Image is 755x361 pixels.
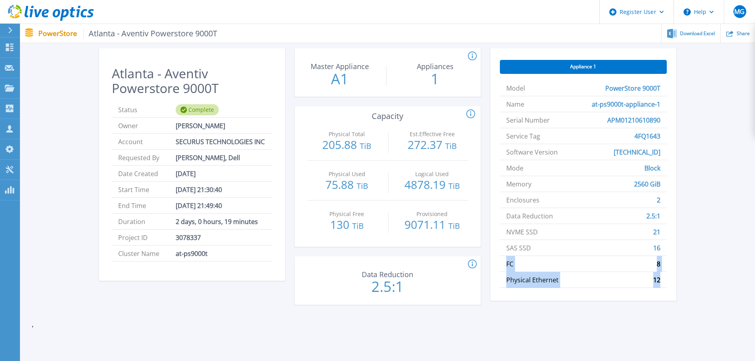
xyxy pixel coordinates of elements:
span: PowerStore 9000T [605,80,660,96]
p: Data Reduction [345,271,430,278]
span: [DATE] 21:49:40 [176,198,222,213]
span: SAS SSD [506,240,531,256]
p: 205.88 [311,139,383,152]
span: 21 [653,224,660,240]
span: Serial Number [506,112,550,128]
span: TiB [357,180,368,191]
span: at-ps9000t-appliance-1 [592,96,660,112]
p: Provisioned [398,211,466,217]
span: 8 [657,256,660,272]
p: Appliances [392,63,478,70]
span: [DATE] [176,166,196,181]
span: at-ps9000t [176,246,208,261]
span: Model [506,80,525,96]
p: Est.Effective Free [398,131,466,137]
span: [DATE] 21:30:40 [176,182,222,197]
span: 3078337 [176,230,201,245]
span: APM01210610890 [607,112,660,128]
span: Enclosures [506,192,539,208]
span: 2560 GiB [634,176,660,192]
p: 9071.11 [396,219,468,232]
span: Start Time [118,182,176,197]
span: [PERSON_NAME], Dell [176,150,240,165]
span: SECURUS TECHNOLOGIES INC [176,134,265,149]
span: Owner [118,118,176,133]
span: NVME SSD [506,224,538,240]
span: MG [734,8,745,15]
p: PowerStore [38,29,218,38]
span: 12 [653,272,660,288]
span: Date Created [118,166,176,181]
p: Physical Total [313,131,380,137]
h2: Atlanta - Aventiv Powerstore 9000T [112,66,272,96]
span: Atlanta - Aventiv Powerstore 9000T [83,29,218,38]
span: Data Reduction [506,208,553,224]
span: TiB [445,141,457,151]
span: TiB [352,220,364,231]
span: Download Excel [680,31,715,36]
span: Name [506,96,524,112]
span: Memory [506,176,531,192]
p: 2.5:1 [343,280,432,294]
span: Share [737,31,750,36]
p: 130 [311,219,383,232]
span: TiB [448,180,460,191]
p: 4878.19 [396,179,468,192]
span: TiB [360,141,371,151]
span: Appliance 1 [570,63,596,70]
span: 2 days, 0 hours, 19 minutes [176,214,258,229]
span: Status [118,102,176,117]
span: Account [118,134,176,149]
span: Service Tag [506,128,540,144]
span: Cluster Name [118,246,176,261]
span: Mode [506,160,523,176]
span: End Time [118,198,176,213]
span: Physical Ethernet [506,272,559,288]
p: Master Appliance [297,63,382,70]
p: Physical Free [313,211,380,217]
p: 272.37 [396,139,468,152]
p: 75.88 [311,179,383,192]
div: Complete [176,104,219,115]
span: 4FQ1643 [634,128,660,144]
span: Requested By [118,150,176,165]
span: Project ID [118,230,176,245]
span: Software Version [506,144,558,160]
p: Physical Used [313,171,380,177]
span: Block [644,160,660,176]
span: 16 [653,240,660,256]
span: [TECHNICAL_ID] [614,144,660,160]
span: [PERSON_NAME] [176,118,225,133]
span: 2.5:1 [646,208,660,224]
span: 2 [657,192,660,208]
p: A1 [295,72,384,86]
span: FC [506,256,513,272]
span: Duration [118,214,176,229]
p: Logical Used [398,171,466,177]
p: 1 [390,72,480,86]
span: TiB [448,220,460,231]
